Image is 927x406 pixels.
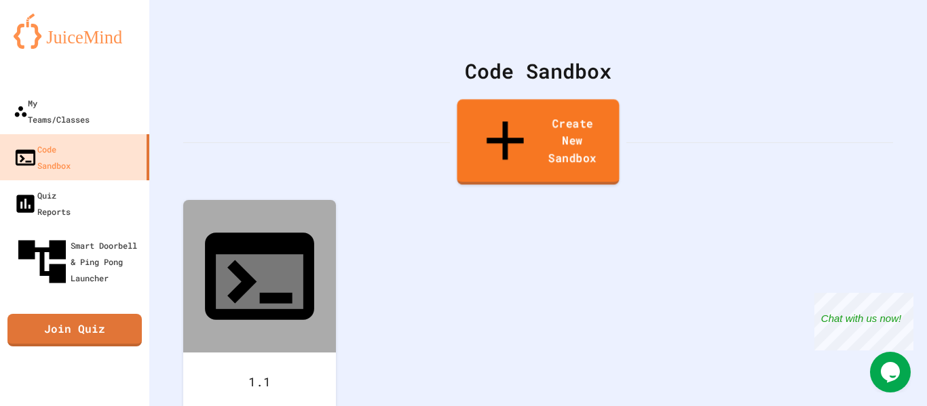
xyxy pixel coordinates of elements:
[14,187,71,220] div: Quiz Reports
[14,141,71,174] div: Code Sandbox
[870,352,913,392] iframe: chat widget
[183,56,893,86] div: Code Sandbox
[14,233,144,290] div: Smart Doorbell & Ping Pong Launcher
[14,14,136,49] img: logo-orange.svg
[14,95,90,127] div: My Teams/Classes
[7,314,142,346] a: Join Quiz
[457,99,619,184] a: Create New Sandbox
[814,293,913,350] iframe: chat widget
